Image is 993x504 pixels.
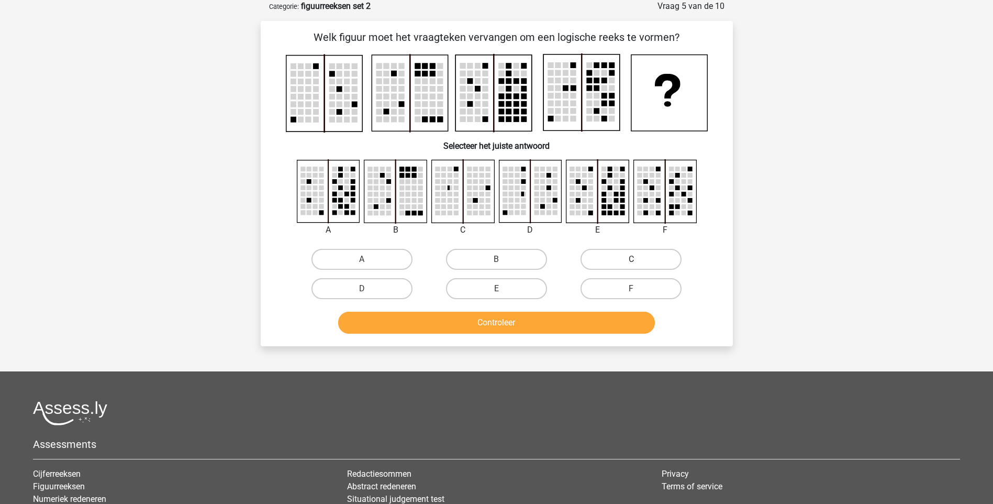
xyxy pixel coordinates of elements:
h5: Assessments [33,438,960,451]
div: C [423,224,503,236]
div: A [289,224,368,236]
p: Welk figuur moet het vraagteken vervangen om een logische reeks te vormen? [277,29,716,45]
button: Controleer [338,312,655,334]
a: Terms of service [662,481,722,491]
strong: figuurreeksen set 2 [301,1,371,11]
div: F [626,224,705,236]
small: Categorie: [269,3,299,10]
h6: Selecteer het juiste antwoord [277,133,716,151]
a: Abstract redeneren [347,481,416,491]
label: B [446,249,547,270]
div: E [558,224,637,236]
a: Situational judgement test [347,494,444,504]
a: Numeriek redeneren [33,494,106,504]
div: D [491,224,570,236]
a: Privacy [662,469,689,479]
img: Assessly logo [33,401,107,425]
label: F [581,278,682,299]
a: Redactiesommen [347,469,411,479]
label: A [311,249,412,270]
a: Figuurreeksen [33,481,85,491]
label: D [311,278,412,299]
div: B [356,224,435,236]
label: C [581,249,682,270]
label: E [446,278,547,299]
a: Cijferreeksen [33,469,81,479]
